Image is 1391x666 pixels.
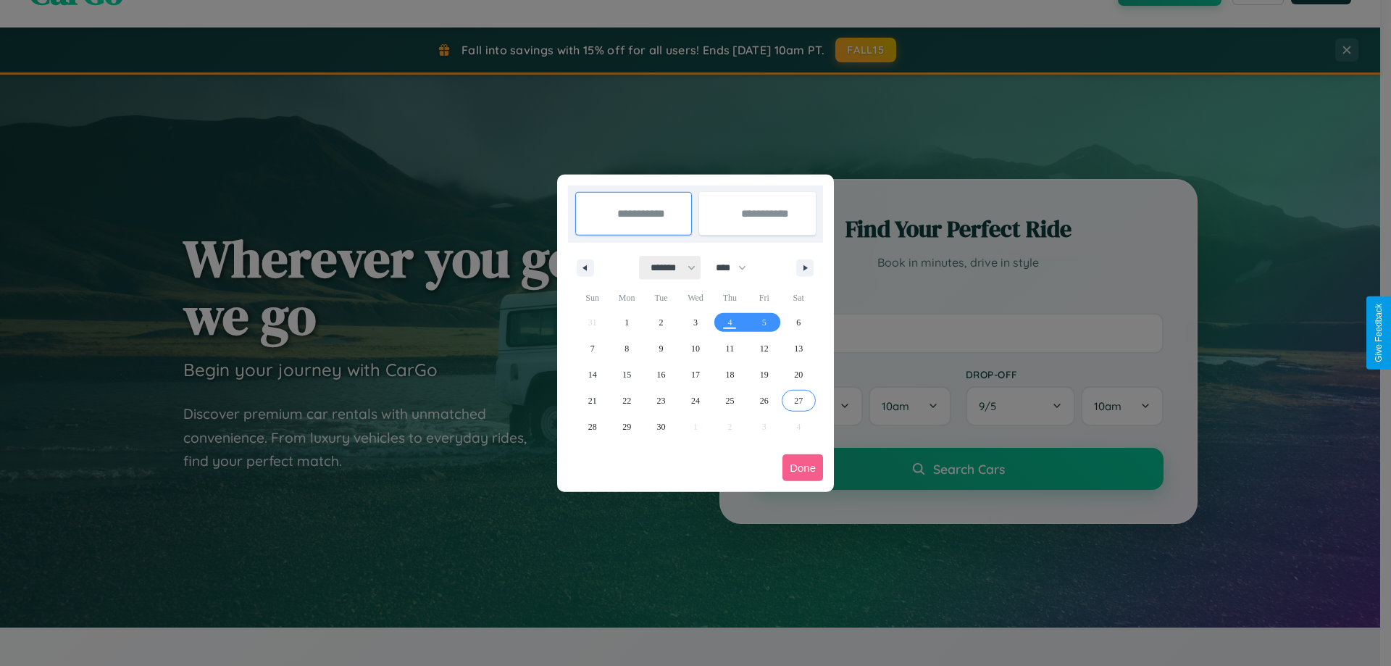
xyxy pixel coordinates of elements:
button: 23 [644,388,678,414]
button: 2 [644,309,678,336]
span: 29 [622,414,631,440]
span: 5 [762,309,766,336]
button: 21 [575,388,609,414]
button: 9 [644,336,678,362]
span: 26 [760,388,769,414]
span: Sat [782,286,816,309]
button: 12 [747,336,781,362]
button: 29 [609,414,643,440]
button: 3 [678,309,712,336]
button: 18 [713,362,747,388]
span: 10 [691,336,700,362]
span: 16 [657,362,666,388]
button: 7 [575,336,609,362]
span: 2 [659,309,664,336]
button: 14 [575,362,609,388]
span: 24 [691,388,700,414]
span: 8 [625,336,629,362]
span: 17 [691,362,700,388]
span: 6 [796,309,801,336]
span: 27 [794,388,803,414]
span: 30 [657,414,666,440]
span: Sun [575,286,609,309]
button: 4 [713,309,747,336]
button: 28 [575,414,609,440]
button: 27 [782,388,816,414]
span: 12 [760,336,769,362]
button: 6 [782,309,816,336]
span: Wed [678,286,712,309]
span: 22 [622,388,631,414]
span: 15 [622,362,631,388]
span: Fri [747,286,781,309]
button: 22 [609,388,643,414]
button: 8 [609,336,643,362]
button: 16 [644,362,678,388]
span: 25 [725,388,734,414]
button: 5 [747,309,781,336]
button: 30 [644,414,678,440]
span: 21 [588,388,597,414]
span: 4 [727,309,732,336]
span: 28 [588,414,597,440]
span: Thu [713,286,747,309]
button: 26 [747,388,781,414]
span: 14 [588,362,597,388]
button: 25 [713,388,747,414]
button: 15 [609,362,643,388]
span: 20 [794,362,803,388]
span: 11 [726,336,735,362]
button: 24 [678,388,712,414]
button: 17 [678,362,712,388]
span: 13 [794,336,803,362]
span: 9 [659,336,664,362]
button: Done [782,454,823,481]
span: 7 [590,336,595,362]
span: 18 [725,362,734,388]
span: Mon [609,286,643,309]
span: 1 [625,309,629,336]
div: Give Feedback [1374,304,1384,362]
button: 19 [747,362,781,388]
span: Tue [644,286,678,309]
span: 19 [760,362,769,388]
span: 3 [693,309,698,336]
span: 23 [657,388,666,414]
button: 10 [678,336,712,362]
button: 20 [782,362,816,388]
button: 11 [713,336,747,362]
button: 1 [609,309,643,336]
button: 13 [782,336,816,362]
